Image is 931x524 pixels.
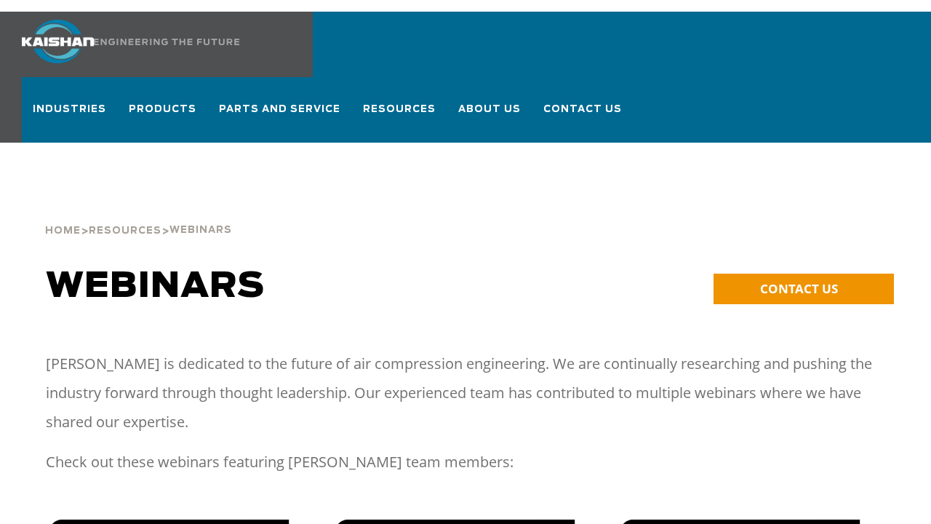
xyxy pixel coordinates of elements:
[219,101,341,121] span: Parts and Service
[458,90,522,143] a: About Us
[45,194,232,237] div: > >
[363,90,436,143] a: Resources
[46,448,885,477] p: Check out these webinars featuring [PERSON_NAME] team members:
[458,101,522,121] span: About Us
[45,226,81,236] span: Home
[219,90,341,143] a: Parts and Service
[129,90,197,143] a: Products
[22,12,279,77] a: Kaishan USA
[760,280,838,297] span: CONTACT US
[543,101,622,118] span: Contact Us
[89,226,161,236] span: Resources
[363,101,436,121] span: Resources
[169,226,232,235] span: Webinars
[714,274,894,304] a: CONTACT US
[46,269,265,304] span: Webinars
[46,349,885,437] p: [PERSON_NAME] is dedicated to the future of air compression engineering. We are continually resea...
[33,101,107,121] span: Industries
[543,90,622,140] a: Contact Us
[89,223,161,237] a: Resources
[22,20,94,63] img: kaishan logo
[94,39,239,45] img: Engineering the future
[33,90,107,143] a: Industries
[129,101,197,121] span: Products
[45,223,81,237] a: Home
